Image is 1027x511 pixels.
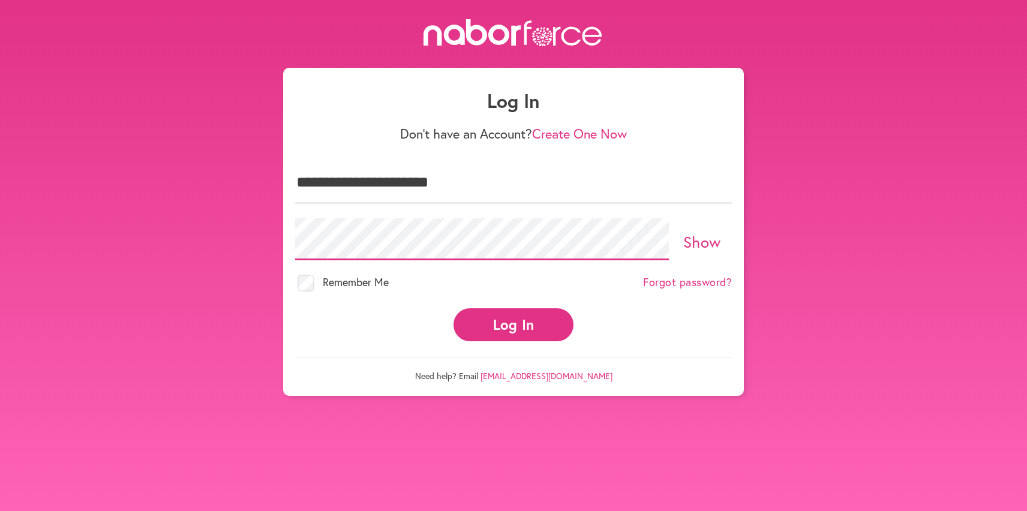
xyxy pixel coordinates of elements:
[683,232,721,252] a: Show
[295,89,732,112] h1: Log In
[643,276,732,289] a: Forgot password?
[532,125,627,142] a: Create One Now
[454,308,573,341] button: Log In
[323,275,389,289] span: Remember Me
[481,370,612,381] a: [EMAIL_ADDRESS][DOMAIN_NAME]
[295,357,732,381] p: Need help? Email
[295,126,732,142] p: Don't have an Account?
